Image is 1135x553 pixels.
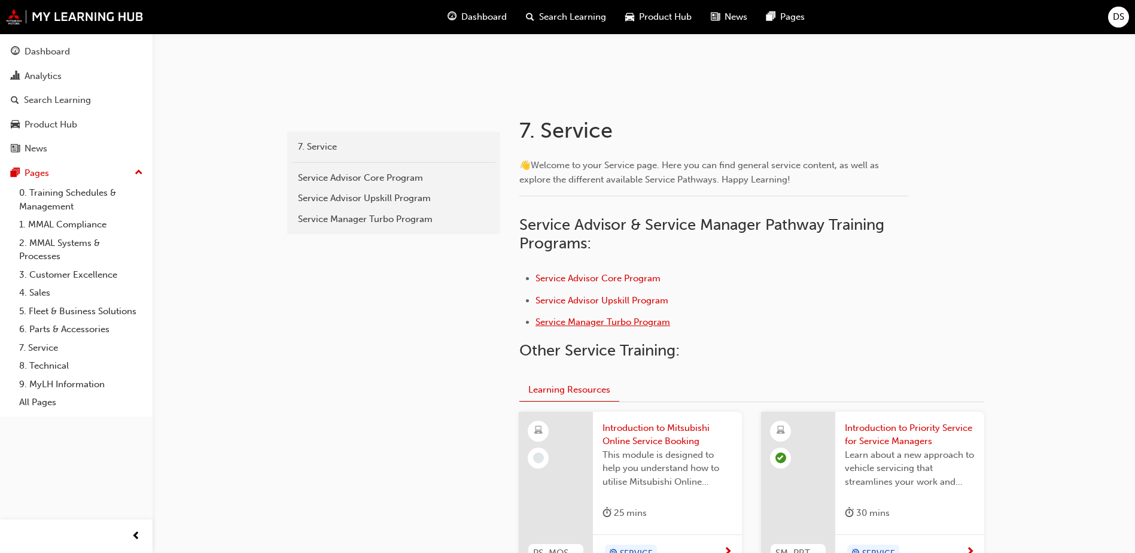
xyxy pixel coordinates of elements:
[519,117,912,144] h1: 7. Service
[6,9,144,25] img: mmal
[1113,10,1124,24] span: DS
[448,10,457,25] span: guage-icon
[519,160,881,185] span: Welcome to your Service page. Here you can find general service content, as well as explore the d...
[5,38,148,162] button: DashboardAnalyticsSearch LearningProduct HubNews
[298,140,489,154] div: 7. Service
[519,160,531,171] span: 👋
[25,118,77,132] div: Product Hub
[5,162,148,184] button: Pages
[11,144,20,154] span: news-icon
[603,506,647,521] div: 25 mins
[711,10,720,25] span: news-icon
[25,166,49,180] div: Pages
[5,41,148,63] a: Dashboard
[292,209,495,230] a: Service Manager Turbo Program
[780,10,805,24] span: Pages
[11,120,20,130] span: car-icon
[539,10,606,24] span: Search Learning
[5,65,148,87] a: Analytics
[757,5,814,29] a: pages-iconPages
[725,10,747,24] span: News
[24,93,91,107] div: Search Learning
[11,71,20,82] span: chart-icon
[298,212,489,226] div: Service Manager Turbo Program
[298,171,489,185] div: Service Advisor Core Program
[603,448,732,489] span: This module is designed to help you understand how to utilise Mitsubishi Online Service Booking i...
[519,341,680,360] span: Other Service Training:
[533,452,544,463] span: learningRecordVerb_NONE-icon
[292,188,495,209] a: Service Advisor Upskill Program
[777,423,785,439] span: learningResourceType_ELEARNING-icon
[5,89,148,111] a: Search Learning
[14,393,148,412] a: All Pages
[25,45,70,59] div: Dashboard
[292,168,495,189] a: Service Advisor Core Program
[516,5,616,29] a: search-iconSearch Learning
[845,448,975,489] span: Learn about a new approach to vehicle servicing that streamlines your work and provides a quicker...
[14,215,148,234] a: 1. MMAL Compliance
[535,295,668,306] a: Service Advisor Upskill Program
[775,452,786,463] span: learningRecordVerb_PASS-icon
[11,95,19,106] span: search-icon
[526,10,534,25] span: search-icon
[701,5,757,29] a: news-iconNews
[845,421,975,448] span: Introduction to Priority Service for Service Managers
[519,378,619,402] button: Learning Resources
[298,192,489,205] div: Service Advisor Upskill Program
[14,339,148,357] a: 7. Service
[438,5,516,29] a: guage-iconDashboard
[1108,7,1129,28] button: DS
[14,234,148,266] a: 2. MMAL Systems & Processes
[135,165,143,181] span: up-icon
[25,69,62,83] div: Analytics
[461,10,507,24] span: Dashboard
[14,375,148,394] a: 9. MyLH Information
[25,142,47,156] div: News
[625,10,634,25] span: car-icon
[535,317,670,327] a: Service Manager Turbo Program
[535,273,661,284] a: Service Advisor Core Program
[14,357,148,375] a: 8. Technical
[603,421,732,448] span: Introduction to Mitsubishi Online Service Booking
[292,136,495,157] a: 7. Service
[766,10,775,25] span: pages-icon
[616,5,701,29] a: car-iconProduct Hub
[11,168,20,179] span: pages-icon
[5,138,148,160] a: News
[534,423,543,439] span: learningResourceType_ELEARNING-icon
[14,184,148,215] a: 0. Training Schedules & Management
[14,302,148,321] a: 5. Fleet & Business Solutions
[14,320,148,339] a: 6. Parts & Accessories
[14,266,148,284] a: 3. Customer Excellence
[14,284,148,302] a: 4. Sales
[845,506,854,521] span: duration-icon
[11,47,20,57] span: guage-icon
[519,215,888,253] span: Service Advisor & Service Manager Pathway Training Programs:
[603,506,611,521] span: duration-icon
[5,114,148,136] a: Product Hub
[132,529,141,544] span: prev-icon
[639,10,692,24] span: Product Hub
[845,506,890,521] div: 30 mins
